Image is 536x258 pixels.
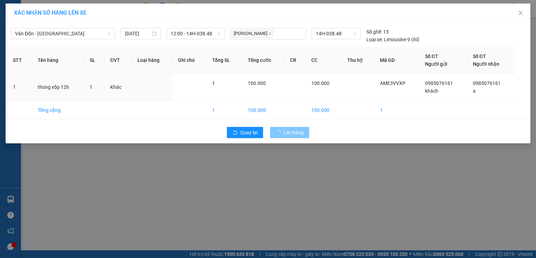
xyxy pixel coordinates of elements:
[32,101,84,120] td: Tổng cộng
[227,127,263,138] button: rollbackQuay lại
[366,36,383,43] span: Loại xe:
[425,53,438,59] span: Số ĐT
[242,101,284,120] td: 100.000
[342,47,374,74] th: Thu hộ
[518,10,523,16] span: close
[311,80,329,86] span: 100.000
[366,36,419,43] div: Limousine 9 chỗ
[270,127,309,138] button: Lên hàng
[171,28,221,39] span: 12:00 - 14H-038.48
[105,74,132,101] td: Khác
[366,28,382,36] span: Số ghế:
[306,101,342,120] td: 100.000
[473,80,501,86] span: 0985076161
[240,129,258,136] span: Quay lại
[32,74,84,101] td: thùng xốp 12h
[380,80,405,86] span: AME3VVXP
[283,129,304,136] span: Lên hàng
[425,88,438,94] span: khách
[511,3,530,23] button: Close
[84,47,105,74] th: SL
[232,130,237,136] span: rollback
[14,9,87,16] span: XÁC NHẬN SỐ HÀNG LÊN XE
[316,28,356,39] span: 14H-038.48
[172,47,207,74] th: Ghi chú
[15,28,111,39] span: Vân Đồn - Hà Nội
[232,30,273,38] span: [PERSON_NAME]
[207,47,242,74] th: Tổng SL
[90,84,92,90] span: 1
[212,80,215,86] span: 1
[425,61,447,67] span: Người gửi
[248,80,266,86] span: 100.000
[473,88,476,94] span: a
[374,47,419,74] th: Mã GD
[132,47,172,74] th: Loại hàng
[473,53,486,59] span: Số ĐT
[105,47,132,74] th: ĐVT
[284,47,306,74] th: CR
[125,30,150,37] input: 15/08/2025
[473,61,499,67] span: Người nhận
[207,101,242,120] td: 1
[425,80,453,86] span: 0985076161
[374,101,419,120] td: 1
[242,47,284,74] th: Tổng cước
[7,47,32,74] th: STT
[7,74,32,101] td: 1
[306,47,342,74] th: CC
[32,47,84,74] th: Tên hàng
[276,130,283,135] span: loading
[366,28,389,36] div: 15
[268,32,272,35] span: close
